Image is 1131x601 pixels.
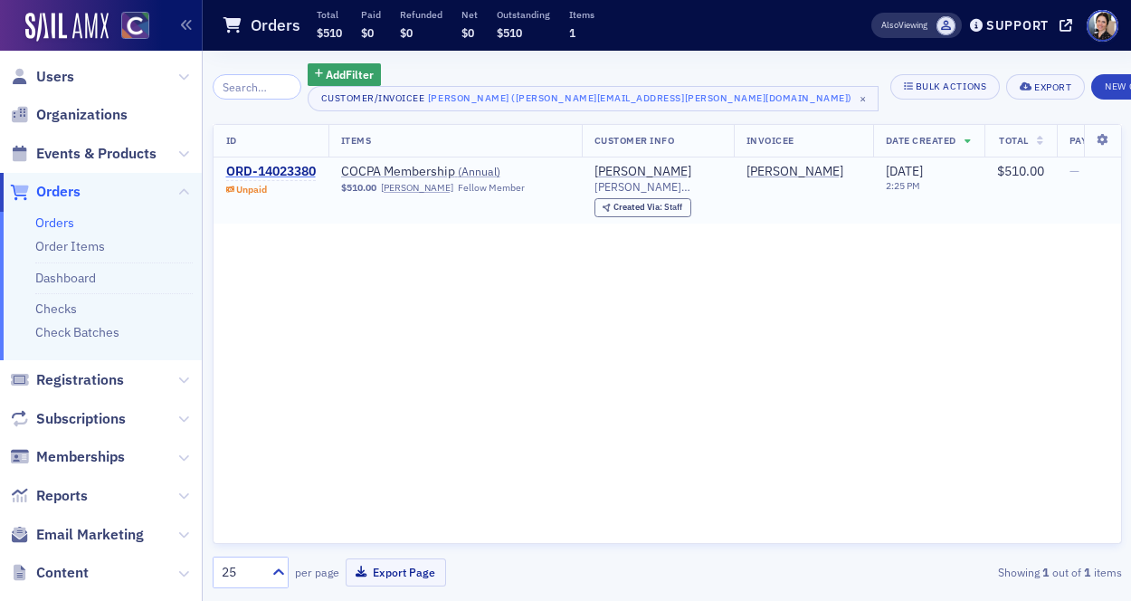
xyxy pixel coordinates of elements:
[36,409,126,429] span: Subscriptions
[36,144,157,164] span: Events & Products
[341,164,569,180] a: COCPA Membership (Annual)
[35,215,74,231] a: Orders
[497,25,522,40] span: $510
[594,164,691,180] a: [PERSON_NAME]
[999,134,1029,147] span: Total
[346,558,446,587] button: Export Page
[461,8,478,21] p: Net
[832,564,1122,580] div: Showing out of items
[36,67,74,87] span: Users
[10,409,126,429] a: Subscriptions
[10,144,157,164] a: Events & Products
[236,184,267,196] div: Unpaid
[569,8,594,21] p: Items
[1034,82,1071,92] div: Export
[1069,134,1122,147] span: Payments
[1006,74,1085,100] button: Export
[109,12,149,43] a: View Homepage
[594,134,675,147] span: Customer Info
[997,163,1044,179] span: $510.00
[36,486,88,506] span: Reports
[317,25,342,40] span: $510
[569,25,575,40] span: 1
[121,12,149,40] img: SailAMX
[341,182,376,194] span: $510.00
[916,81,986,91] div: Bulk Actions
[458,164,500,178] span: ( Annual )
[35,238,105,254] a: Order Items
[10,563,89,583] a: Content
[428,89,852,107] div: [PERSON_NAME] ([PERSON_NAME][EMAIL_ADDRESS][PERSON_NAME][DOMAIN_NAME])
[10,370,124,390] a: Registrations
[226,134,237,147] span: ID
[1087,10,1118,42] span: Profile
[936,16,955,35] span: Floria Group
[36,447,125,467] span: Memberships
[881,19,927,32] span: Viewing
[400,25,413,40] span: $0
[36,105,128,125] span: Organizations
[25,13,109,42] img: SailAMX
[10,525,144,545] a: Email Marketing
[746,134,794,147] span: Invoicee
[321,92,425,104] div: Customer/Invoicee
[886,179,920,192] time: 2:25 PM
[317,8,342,21] p: Total
[886,134,956,147] span: Date Created
[855,91,871,107] span: ×
[746,164,843,180] a: [PERSON_NAME]
[381,182,453,194] a: [PERSON_NAME]
[10,182,81,202] a: Orders
[400,8,442,21] p: Refunded
[461,25,474,40] span: $0
[308,86,879,111] button: Customer/Invoicee[PERSON_NAME] ([PERSON_NAME][EMAIL_ADDRESS][PERSON_NAME][DOMAIN_NAME])×
[326,66,374,82] span: Add Filter
[10,486,88,506] a: Reports
[222,563,261,582] div: 25
[35,324,119,340] a: Check Batches
[226,164,316,180] a: ORD-14023380
[1069,163,1079,179] span: —
[594,198,691,217] div: Created Via: Staff
[886,163,923,179] span: [DATE]
[361,8,381,21] p: Paid
[594,180,721,194] span: [PERSON_NAME][EMAIL_ADDRESS][PERSON_NAME][DOMAIN_NAME]
[36,370,124,390] span: Registrations
[35,300,77,317] a: Checks
[36,563,89,583] span: Content
[613,203,682,213] div: Staff
[341,134,372,147] span: Items
[890,74,1000,100] button: Bulk Actions
[458,182,525,194] div: Fellow Member
[746,164,860,180] span: Anna Hancharova
[497,8,550,21] p: Outstanding
[1040,564,1052,580] strong: 1
[613,201,664,213] span: Created Via :
[35,270,96,286] a: Dashboard
[10,105,128,125] a: Organizations
[295,564,339,580] label: per page
[308,63,382,86] button: AddFilter
[251,14,300,36] h1: Orders
[213,74,301,100] input: Search…
[1081,564,1094,580] strong: 1
[881,19,898,31] div: Also
[10,67,74,87] a: Users
[341,164,569,180] span: COCPA Membership
[36,182,81,202] span: Orders
[361,25,374,40] span: $0
[10,447,125,467] a: Memberships
[36,525,144,545] span: Email Marketing
[986,17,1049,33] div: Support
